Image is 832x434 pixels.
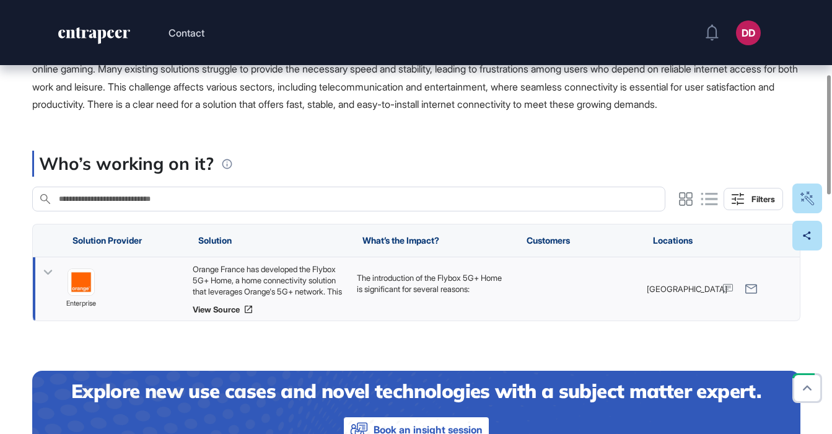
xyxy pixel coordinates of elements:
button: Filters [724,188,783,210]
a: View Source [192,304,344,314]
a: entrapeer-logo [57,27,131,48]
h4: Explore new use cases and novel technologies with a subject matter expert. [71,378,761,404]
button: Contact [169,25,204,41]
span: Solution Provider [72,236,142,246]
span: Customers [527,236,570,246]
div: Orange France has developed the Flybox 5G+ Home, a home connectivity solution that leverages Oran... [192,263,344,297]
li: : Users benefit from high-speed internet, which is crucial for activities like streaming and onli... [369,305,508,350]
div: Filters [751,194,775,204]
button: DD [736,20,761,45]
p: The introduction of the Flybox 5G+ Home is significant for several reasons: [356,272,508,294]
span: Solution [198,236,232,246]
p: Who’s working on it? [39,151,214,177]
strong: Enhanced Connectivity [369,306,456,316]
a: image [68,268,95,296]
span: Locations [653,236,693,246]
span: enterprise [66,298,96,309]
span: [GEOGRAPHIC_DATA] [647,283,727,294]
img: image [68,269,94,295]
span: What’s the Impact? [362,236,439,246]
